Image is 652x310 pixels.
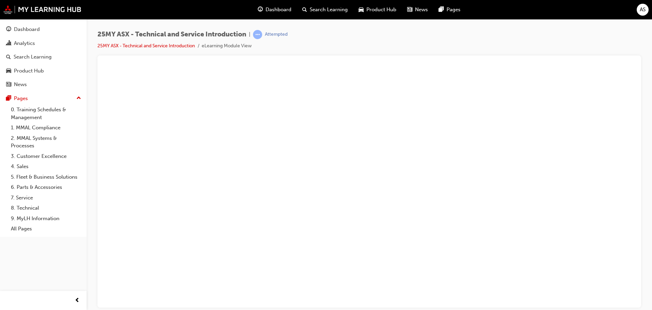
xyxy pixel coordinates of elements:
span: AS [640,6,646,14]
span: search-icon [302,5,307,14]
span: guage-icon [6,27,11,33]
div: Search Learning [14,53,52,61]
span: prev-icon [75,296,80,305]
span: Dashboard [266,6,291,14]
div: Dashboard [14,26,40,33]
button: Pages [3,92,84,105]
a: 6. Parts & Accessories [8,182,84,193]
span: 25MY ASX - Technical and Service Introduction [97,31,246,38]
a: 0. Training Schedules & Management [8,104,84,123]
a: 7. Service [8,193,84,203]
span: news-icon [407,5,412,14]
a: guage-iconDashboard [252,3,297,17]
span: Product Hub [366,6,396,14]
a: Product Hub [3,65,84,77]
span: Pages [447,6,460,14]
span: pages-icon [6,96,11,102]
a: search-iconSearch Learning [297,3,353,17]
span: pages-icon [439,5,444,14]
a: All Pages [8,224,84,234]
span: News [415,6,428,14]
span: car-icon [6,68,11,74]
div: Attempted [265,31,288,38]
div: Product Hub [14,67,44,75]
a: Search Learning [3,51,84,63]
a: car-iconProduct Hub [353,3,402,17]
a: 1. MMAL Compliance [8,123,84,133]
a: 3. Customer Excellence [8,151,84,162]
span: car-icon [359,5,364,14]
span: news-icon [6,82,11,88]
a: 8. Technical [8,203,84,213]
a: 2. MMAL Systems & Processes [8,133,84,151]
a: pages-iconPages [433,3,466,17]
li: eLearning Module View [202,42,252,50]
div: News [14,81,27,88]
img: mmal [3,5,81,14]
button: AS [637,4,649,16]
span: up-icon [76,94,81,103]
a: 5. Fleet & Business Solutions [8,172,84,182]
a: News [3,78,84,91]
a: 4. Sales [8,161,84,172]
span: | [249,31,250,38]
span: Search Learning [310,6,348,14]
div: Analytics [14,39,35,47]
a: 9. MyLH Information [8,213,84,224]
a: Dashboard [3,23,84,36]
span: chart-icon [6,40,11,47]
span: guage-icon [258,5,263,14]
a: news-iconNews [402,3,433,17]
div: Pages [14,95,28,102]
span: learningRecordVerb_ATTEMPT-icon [253,30,262,39]
span: search-icon [6,54,11,60]
a: 25MY ASX - Technical and Service Introduction [97,43,195,49]
a: Analytics [3,37,84,50]
button: DashboardAnalyticsSearch LearningProduct HubNews [3,22,84,92]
